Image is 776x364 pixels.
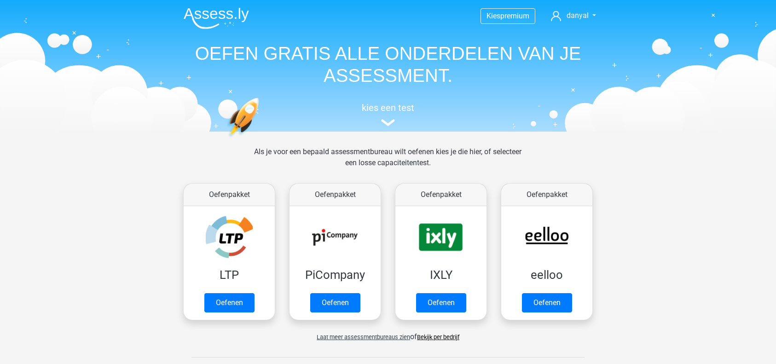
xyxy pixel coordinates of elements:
[176,102,600,127] a: kies een test
[247,146,529,179] div: Als je voor een bepaald assessmentbureau wilt oefenen kies je die hier, of selecteer een losse ca...
[381,119,395,126] img: assessment
[522,293,572,312] a: Oefenen
[500,12,529,20] span: premium
[184,7,249,29] img: Assessly
[486,12,500,20] span: Kies
[204,293,255,312] a: Oefenen
[417,334,459,341] a: Bekijk per bedrijf
[176,42,600,87] h1: OEFEN GRATIS ALLE ONDERDELEN VAN JE ASSESSMENT.
[567,11,589,20] span: danyal
[176,324,600,342] div: of
[547,10,600,21] a: danyal
[227,98,295,181] img: oefenen
[310,293,360,312] a: Oefenen
[317,334,410,341] span: Laat meer assessmentbureaus zien
[481,10,535,22] a: Kiespremium
[176,102,600,113] h5: kies een test
[416,293,466,312] a: Oefenen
